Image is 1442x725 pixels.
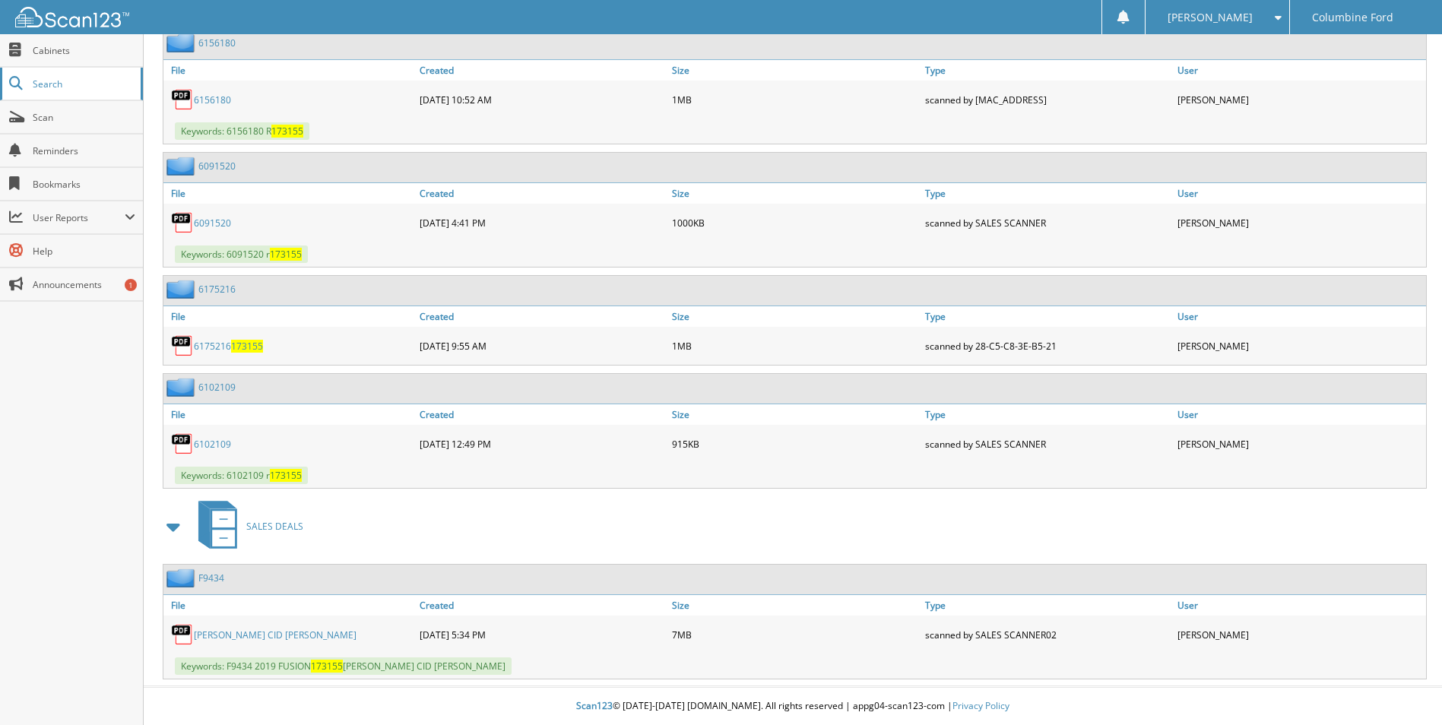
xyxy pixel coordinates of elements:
div: [DATE] 10:52 AM [416,84,668,115]
a: Size [668,183,921,204]
a: Created [416,60,668,81]
span: Cabinets [33,44,135,57]
a: User [1174,60,1426,81]
a: User [1174,404,1426,425]
span: Reminders [33,144,135,157]
span: Keywords: 6156180 R [175,122,309,140]
span: 173155 [231,340,263,353]
a: Size [668,306,921,327]
span: Keywords: F9434 2019 FUSION [PERSON_NAME] CID [PERSON_NAME] [175,657,512,675]
a: Type [921,595,1174,616]
a: Type [921,183,1174,204]
div: 1000KB [668,207,921,238]
a: SALES DEALS [189,496,303,556]
a: User [1174,183,1426,204]
span: Bookmarks [33,178,135,191]
a: File [163,306,416,327]
div: © [DATE]-[DATE] [DOMAIN_NAME]. All rights reserved | appg04-scan123-com | [144,688,1442,725]
div: scanned by [MAC_ADDRESS] [921,84,1174,115]
a: File [163,595,416,616]
img: PDF.png [171,432,194,455]
img: folder2.png [166,280,198,299]
a: Type [921,306,1174,327]
a: User [1174,306,1426,327]
a: Created [416,306,668,327]
a: Type [921,404,1174,425]
img: PDF.png [171,88,194,111]
span: 173155 [271,125,303,138]
div: 915KB [668,429,921,459]
div: [DATE] 9:55 AM [416,331,668,361]
span: Columbine Ford [1312,13,1393,22]
a: 6091520 [198,160,236,173]
span: Announcements [33,278,135,291]
a: File [163,183,416,204]
img: folder2.png [166,568,198,587]
img: folder2.png [166,378,198,397]
div: 1MB [668,331,921,361]
div: scanned by SALES SCANNER [921,429,1174,459]
div: [DATE] 12:49 PM [416,429,668,459]
span: Keywords: 6102109 r [175,467,308,484]
span: Search [33,78,133,90]
span: Help [33,245,135,258]
span: User Reports [33,211,125,224]
div: [PERSON_NAME] [1174,207,1426,238]
div: 1 [125,279,137,291]
div: scanned by SALES SCANNER02 [921,619,1174,650]
span: [PERSON_NAME] [1168,13,1253,22]
span: SALES DEALS [246,520,303,533]
iframe: Chat Widget [1366,652,1442,725]
a: 6102109 [198,381,236,394]
div: scanned by SALES SCANNER [921,207,1174,238]
a: Type [921,60,1174,81]
img: folder2.png [166,157,198,176]
a: 6156180 [194,93,231,106]
div: [PERSON_NAME] [1174,84,1426,115]
img: scan123-logo-white.svg [15,7,129,27]
img: PDF.png [171,334,194,357]
a: 6175216173155 [194,340,263,353]
div: 1MB [668,84,921,115]
span: Scan123 [576,699,613,712]
div: [PERSON_NAME] [1174,429,1426,459]
img: PDF.png [171,623,194,646]
a: Created [416,595,668,616]
div: [PERSON_NAME] [1174,331,1426,361]
a: File [163,404,416,425]
a: User [1174,595,1426,616]
a: Privacy Policy [952,699,1009,712]
a: [PERSON_NAME] CID [PERSON_NAME] [194,628,357,641]
a: Size [668,595,921,616]
a: 6175216 [198,283,236,296]
a: Created [416,404,668,425]
div: [DATE] 5:34 PM [416,619,668,650]
span: 173155 [270,248,302,261]
div: scanned by 28-C5-C8-3E-B5-21 [921,331,1174,361]
div: 7MB [668,619,921,650]
img: PDF.png [171,211,194,234]
div: [DATE] 4:41 PM [416,207,668,238]
a: Created [416,183,668,204]
a: F9434 [198,571,224,584]
a: File [163,60,416,81]
a: 6156180 [198,36,236,49]
div: [PERSON_NAME] [1174,619,1426,650]
span: Keywords: 6091520 r [175,245,308,263]
a: Size [668,404,921,425]
span: Scan [33,111,135,124]
span: 173155 [311,660,343,673]
a: 6102109 [194,438,231,451]
img: folder2.png [166,33,198,52]
span: 173155 [270,469,302,482]
a: Size [668,60,921,81]
a: 6091520 [194,217,231,230]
